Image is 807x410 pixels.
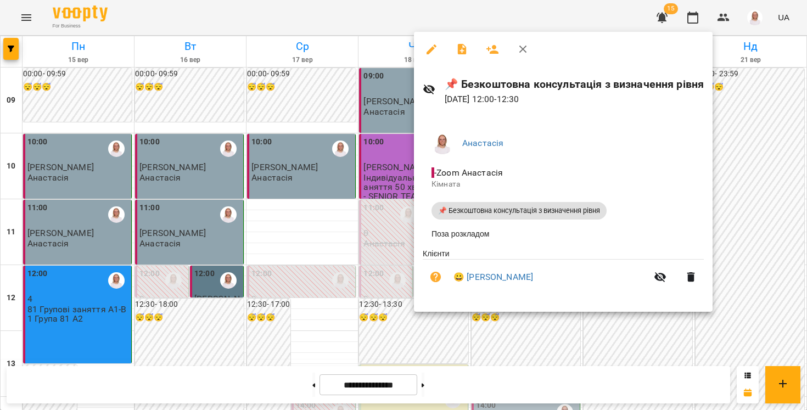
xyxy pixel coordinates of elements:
[431,167,505,178] span: - Zoom Анастасія
[445,93,704,106] p: [DATE] 12:00 - 12:30
[453,271,533,284] a: 😀 [PERSON_NAME]
[423,264,449,290] button: Візит ще не сплачено. Додати оплату?
[431,206,607,216] span: 📌 Безкоштовна консультація з визначення рівня
[431,132,453,154] img: 7b3448e7bfbed3bd7cdba0ed84700e25.png
[462,138,503,148] a: Анастасія
[445,76,704,93] h6: 📌 Безкоштовна консультація з визначення рівня
[431,179,695,190] p: Кімната
[423,248,704,299] ul: Клієнти
[423,224,704,244] li: Поза розкладом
